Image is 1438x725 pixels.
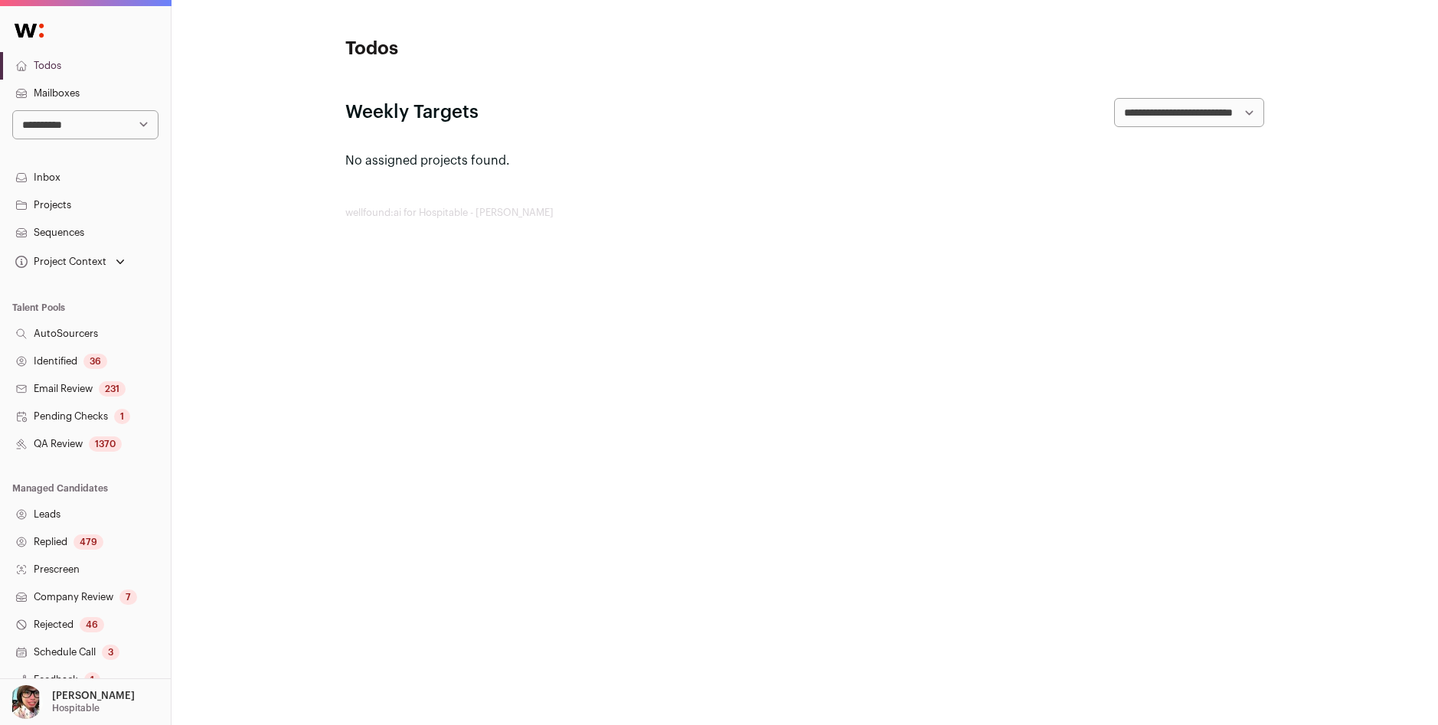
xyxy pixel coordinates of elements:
div: 1370 [89,436,122,452]
button: Open dropdown [12,251,128,273]
img: Wellfound [6,15,52,46]
p: No assigned projects found. [345,152,1264,170]
div: 231 [99,381,126,397]
div: 1 [84,672,100,687]
h2: Weekly Targets [345,100,479,125]
p: [PERSON_NAME] [52,690,135,702]
img: 14759586-medium_jpg [9,685,43,719]
div: 479 [74,534,103,550]
div: 7 [119,589,137,605]
h1: Todos [345,37,652,61]
button: Open dropdown [6,685,138,719]
div: Project Context [12,256,106,268]
div: 3 [102,645,119,660]
div: 1 [114,409,130,424]
p: Hospitable [52,702,100,714]
footer: wellfound:ai for Hospitable - [PERSON_NAME] [345,207,1264,219]
div: 36 [83,354,107,369]
div: 46 [80,617,104,632]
